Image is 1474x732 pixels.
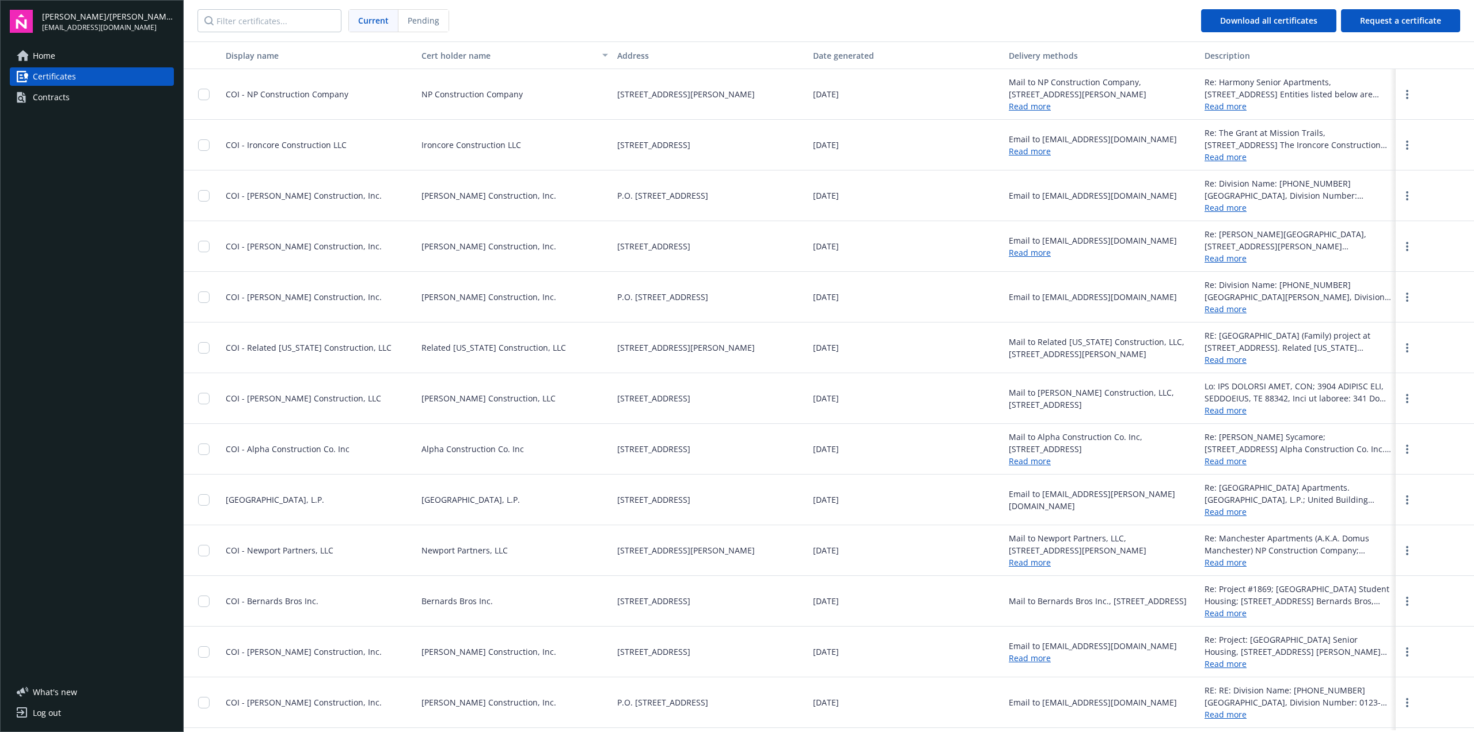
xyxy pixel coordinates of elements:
a: Read more [1205,506,1391,518]
span: [DATE] [813,544,839,556]
a: Read more [1205,556,1391,568]
span: [DATE] [813,189,839,202]
input: Toggle Row Selected [198,291,210,303]
div: Email to [EMAIL_ADDRESS][DOMAIN_NAME] [1009,234,1177,246]
span: [STREET_ADDRESS] [617,240,690,252]
div: RE: RE: Division Name: [PHONE_NUMBER] [GEOGRAPHIC_DATA], Division Number: 0123-096, Division Loca... [1205,684,1391,708]
a: Read more [1009,557,1051,568]
input: Toggle Row Selected [198,241,210,252]
input: Toggle Row Selected [198,342,210,354]
span: [PERSON_NAME] Construction, LLC [421,392,556,404]
a: Read more [1205,708,1391,720]
a: Read more [1009,146,1051,157]
span: COI - Alpha Construction Co. Inc [226,443,349,454]
button: Cert holder name [417,41,613,69]
button: Download all certificates [1201,9,1336,32]
input: Toggle Row Selected [198,596,210,607]
div: Mail to Alpha Construction Co. Inc, [STREET_ADDRESS] [1009,431,1195,455]
a: Read more [1205,303,1391,315]
span: [PERSON_NAME]/[PERSON_NAME] Construction, Inc. [42,10,174,22]
input: Toggle Row Selected [198,89,210,100]
span: COI - [PERSON_NAME] Construction, Inc. [226,190,382,201]
div: Re: Project: [GEOGRAPHIC_DATA] Senior Housing, [STREET_ADDRESS] [PERSON_NAME] Construction, Inc.,... [1205,634,1391,658]
a: Read more [1205,100,1391,112]
a: Read more [1205,658,1391,670]
div: Email to [EMAIL_ADDRESS][DOMAIN_NAME] [1009,189,1177,202]
span: COI - Related [US_STATE] Construction, LLC [226,342,392,353]
span: Certificates [33,67,76,86]
span: COI - [PERSON_NAME] Construction, Inc. [226,291,382,302]
span: P.O. [STREET_ADDRESS] [617,291,708,303]
span: Ironcore Construction LLC [421,139,521,151]
div: Re: [PERSON_NAME] Sycamore; [STREET_ADDRESS] Alpha Construction Co. Inc., [PERSON_NAME] [PERSON_N... [1205,431,1391,455]
div: Re: [GEOGRAPHIC_DATA] Apartments. [GEOGRAPHIC_DATA], L.P.; United Building Company, Inc. their re... [1205,481,1391,506]
a: Read more [1205,607,1391,619]
span: [STREET_ADDRESS][PERSON_NAME] [617,544,755,556]
a: more [1400,594,1414,608]
a: more [1400,189,1414,203]
span: What ' s new [33,686,77,698]
a: Read more [1205,252,1391,264]
span: [DATE] [813,494,839,506]
a: more [1400,392,1414,405]
span: [PERSON_NAME] Construction, Inc. [421,240,556,252]
input: Toggle Row Selected [198,494,210,506]
button: Delivery methods [1004,41,1200,69]
div: Email to [EMAIL_ADDRESS][DOMAIN_NAME] [1009,640,1177,652]
span: [GEOGRAPHIC_DATA], L.P. [226,494,324,505]
div: Email to [EMAIL_ADDRESS][DOMAIN_NAME] [1009,133,1177,145]
a: Read more [1009,247,1051,258]
span: COI - [PERSON_NAME] Construction, Inc. [226,646,382,657]
div: Email to [EMAIL_ADDRESS][DOMAIN_NAME] [1009,696,1177,708]
span: Related [US_STATE] Construction, LLC [421,342,566,354]
div: Delivery methods [1009,50,1195,62]
div: Display name [226,50,412,62]
span: COI - Bernards Bros Inc. [226,596,318,606]
span: [PERSON_NAME] Construction, Inc. [421,646,556,658]
span: Bernards Bros Inc. [421,595,493,607]
a: Read more [1009,101,1051,112]
div: Cert holder name [421,50,595,62]
div: Re: The Grant at Mission Trails, [STREET_ADDRESS] The Ironcore Construction LLC; The Grant at Mis... [1205,127,1391,151]
span: COI - [PERSON_NAME] Construction, Inc. [226,241,382,252]
a: more [1400,493,1414,507]
span: NP Construction Company [421,88,523,100]
a: Read more [1205,202,1391,214]
span: [DATE] [813,595,839,607]
div: Email to [EMAIL_ADDRESS][PERSON_NAME][DOMAIN_NAME] [1009,488,1195,512]
div: Mail to NP Construction Company, [STREET_ADDRESS][PERSON_NAME] [1009,76,1195,100]
a: Read more [1205,404,1391,416]
input: Toggle Row Selected [198,646,210,658]
input: Toggle Row Selected [198,190,210,202]
div: Re: Project #1869; [GEOGRAPHIC_DATA] Student Housing; [STREET_ADDRESS] Bernards Bros, Inc., [PERS... [1205,583,1391,607]
div: Mail to [PERSON_NAME] Construction, LLC, [STREET_ADDRESS] [1009,386,1195,411]
span: [STREET_ADDRESS] [617,646,690,658]
a: Read more [1009,653,1051,663]
span: [GEOGRAPHIC_DATA], L.P. [421,494,520,506]
button: Display name [221,41,417,69]
div: Re: [PERSON_NAME][GEOGRAPHIC_DATA], [STREET_ADDRESS][PERSON_NAME] [PERSON_NAME] Construction, Inc... [1205,228,1391,252]
span: [STREET_ADDRESS] [617,139,690,151]
div: Description [1205,50,1391,62]
input: Toggle Row Selected [198,393,210,404]
span: COI - Newport Partners, LLC [226,545,333,556]
div: Mail to Bernards Bros Inc., [STREET_ADDRESS] [1009,595,1187,607]
a: more [1400,88,1414,101]
span: [DATE] [813,88,839,100]
div: Re: Division Name: [PHONE_NUMBER] [GEOGRAPHIC_DATA][PERSON_NAME], Division Number: [PHONE_NUMBER]... [1205,279,1391,303]
span: [STREET_ADDRESS] [617,494,690,506]
span: COI - Ironcore Construction LLC [226,139,347,150]
input: Toggle Row Selected [198,545,210,556]
span: [STREET_ADDRESS] [617,443,690,455]
div: Email to [EMAIL_ADDRESS][DOMAIN_NAME] [1009,291,1177,303]
span: [DATE] [813,646,839,658]
span: Current [358,14,389,26]
div: Mail to Newport Partners, LLC, [STREET_ADDRESS][PERSON_NAME] [1009,532,1195,556]
div: RE: [GEOGRAPHIC_DATA] (Family) project at [STREET_ADDRESS]. Related [US_STATE] Construction, LLC ... [1205,329,1391,354]
span: Pending [408,14,439,26]
a: Home [10,47,174,65]
input: Toggle Row Selected [198,443,210,455]
span: [STREET_ADDRESS][PERSON_NAME] [617,342,755,354]
a: more [1400,341,1414,355]
button: What's new [10,686,96,698]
